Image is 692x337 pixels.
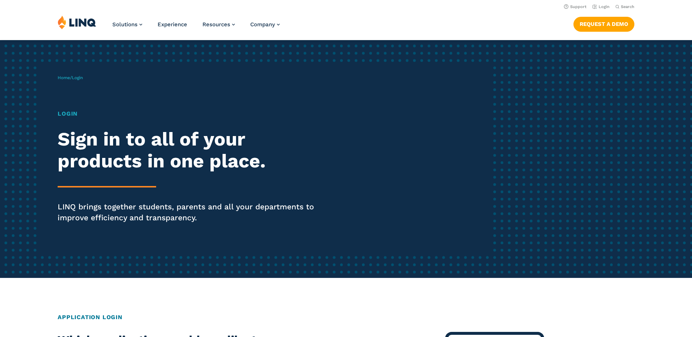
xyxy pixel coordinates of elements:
[615,4,634,9] button: Open Search Bar
[58,313,634,322] h2: Application Login
[58,15,96,29] img: LINQ | K‑12 Software
[573,17,634,31] a: Request a Demo
[72,75,83,80] span: Login
[592,4,610,9] a: Login
[58,75,70,80] a: Home
[250,21,280,28] a: Company
[564,4,587,9] a: Support
[202,21,235,28] a: Resources
[58,75,83,80] span: /
[158,21,187,28] a: Experience
[202,21,230,28] span: Resources
[58,109,324,118] h1: Login
[112,15,280,39] nav: Primary Navigation
[58,128,324,172] h2: Sign in to all of your products in one place.
[621,4,634,9] span: Search
[112,21,138,28] span: Solutions
[250,21,275,28] span: Company
[58,201,324,223] p: LINQ brings together students, parents and all your departments to improve efficiency and transpa...
[573,15,634,31] nav: Button Navigation
[112,21,142,28] a: Solutions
